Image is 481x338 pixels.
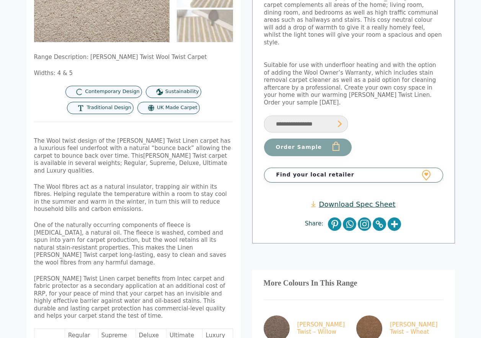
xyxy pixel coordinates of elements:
span: Sustainability [165,88,199,95]
p: The Wool twist design of the [PERSON_NAME] Twist Linen carpet has a luxurious feel underfoot with... [34,137,233,175]
p: Widths: 4 & 5 [34,70,233,77]
a: Download Spec Sheet [311,200,395,209]
a: Find your local retailer [264,168,443,182]
p: [PERSON_NAME] Twist Linen carpet benefits from Intec carpet and fabric protector as a secondary a... [34,275,233,320]
p: Suitable for use with underfloor heating and with the option of adding the Wool Owner’s Warranty,... [264,62,443,106]
a: Instagram [358,217,371,231]
span: Share: [305,220,327,228]
span: One of the naturally occurring components of fleece is [MEDICAL_DATA], a natural oil. The fleece ... [34,222,226,266]
a: Copy Link [373,217,386,231]
img: Tomkinson Twist - Linen - Image 3 [177,10,233,42]
button: Order Sample [264,139,352,156]
span: Traditional Design [86,105,131,111]
a: Whatsapp [343,217,356,231]
h3: More Colours In This Range [264,282,443,285]
span: Contemporary Design [85,88,140,95]
span: [PERSON_NAME] Twist carpet is available in several weights; Regular, Supreme, Deluxe, Ultimate an... [34,152,227,174]
p: Range Description: [PERSON_NAME] Twist Wool Twist Carpet [34,54,233,61]
a: More [388,217,401,231]
p: The Wool fibres act as a natural insulator, trapping air within its fibres. Helping regulate the ... [34,183,233,213]
span: UK Made Carpet [157,105,197,111]
a: Pinterest [328,217,341,231]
